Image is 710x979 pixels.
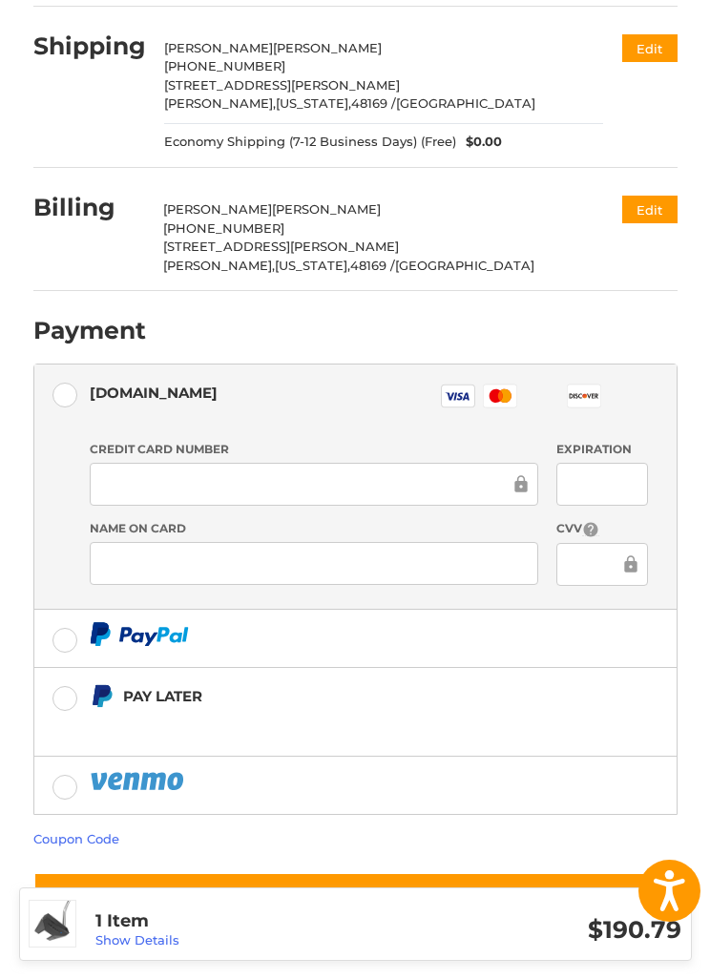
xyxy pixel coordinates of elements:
[123,680,489,712] div: Pay Later
[164,133,456,152] span: Economy Shipping (7-12 Business Days) (Free)
[90,684,114,708] img: Pay Later icon
[30,901,75,947] img: Cleveland HB Soft 2 Black #11 Putter - Pre-Owned
[163,239,399,254] span: [STREET_ADDRESS][PERSON_NAME]
[164,40,273,55] span: [PERSON_NAME]
[164,95,276,111] span: [PERSON_NAME],
[90,520,538,537] label: Name on Card
[622,196,678,223] button: Edit
[276,95,351,111] span: [US_STATE],
[33,872,678,927] button: Place Order
[90,769,187,793] img: PayPal icon
[163,220,284,236] span: [PHONE_NUMBER]
[556,441,648,458] label: Expiration
[396,95,535,111] span: [GEOGRAPHIC_DATA]
[33,831,119,846] a: Coupon Code
[272,201,381,217] span: [PERSON_NAME]
[273,40,382,55] span: [PERSON_NAME]
[33,31,146,61] h2: Shipping
[622,34,678,62] button: Edit
[95,932,179,948] a: Show Details
[90,622,189,646] img: PayPal icon
[350,258,395,273] span: 48169 /
[164,77,400,93] span: [STREET_ADDRESS][PERSON_NAME]
[90,377,218,408] div: [DOMAIN_NAME]
[90,716,489,733] iframe: PayPal Message 1
[395,258,534,273] span: [GEOGRAPHIC_DATA]
[163,201,272,217] span: [PERSON_NAME]
[163,258,275,273] span: [PERSON_NAME],
[90,441,538,458] label: Credit Card Number
[556,520,648,538] label: CVV
[164,58,285,73] span: [PHONE_NUMBER]
[388,915,681,945] h3: $190.79
[95,910,388,932] h3: 1 Item
[351,95,396,111] span: 48169 /
[33,193,145,222] h2: Billing
[275,258,350,273] span: [US_STATE],
[33,316,146,345] h2: Payment
[456,133,502,152] span: $0.00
